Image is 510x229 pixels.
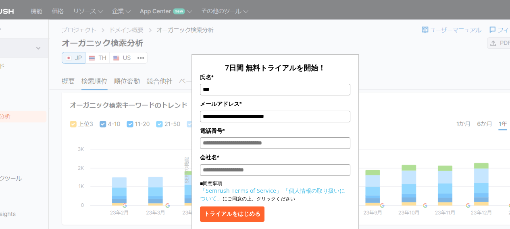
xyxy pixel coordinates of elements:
a: 「個人情報の取り扱いについて」 [200,187,345,202]
button: トライアルをはじめる [200,206,264,222]
label: 電話番号* [200,126,350,135]
label: メールアドレス* [200,99,350,108]
a: 「Semrush Terms of Service」 [200,187,282,194]
p: ■同意事項 にご同意の上、クリックください [200,180,350,202]
span: 7日間 無料トライアルを開始！ [225,63,325,72]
